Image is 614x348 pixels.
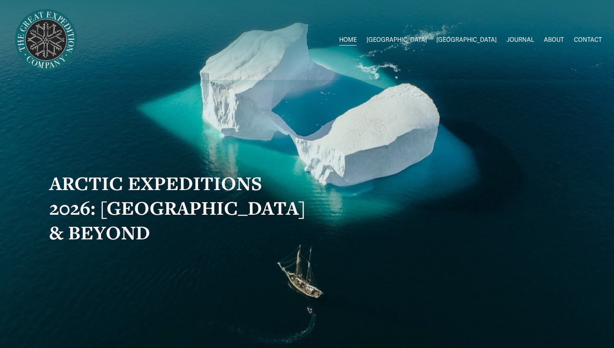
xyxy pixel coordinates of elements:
[339,34,357,46] a: HOME
[436,34,497,46] a: folder dropdown
[574,34,602,46] a: CONTACT
[367,35,427,46] span: [GEOGRAPHIC_DATA]
[12,6,80,74] img: Arctic Expeditions
[507,34,534,46] a: JOURNAL
[367,34,427,46] a: folder dropdown
[49,170,310,245] strong: ARCTIC EXPEDITIONS 2026: [GEOGRAPHIC_DATA] & BEYOND
[544,34,564,46] a: ABOUT
[436,35,497,46] span: [GEOGRAPHIC_DATA]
